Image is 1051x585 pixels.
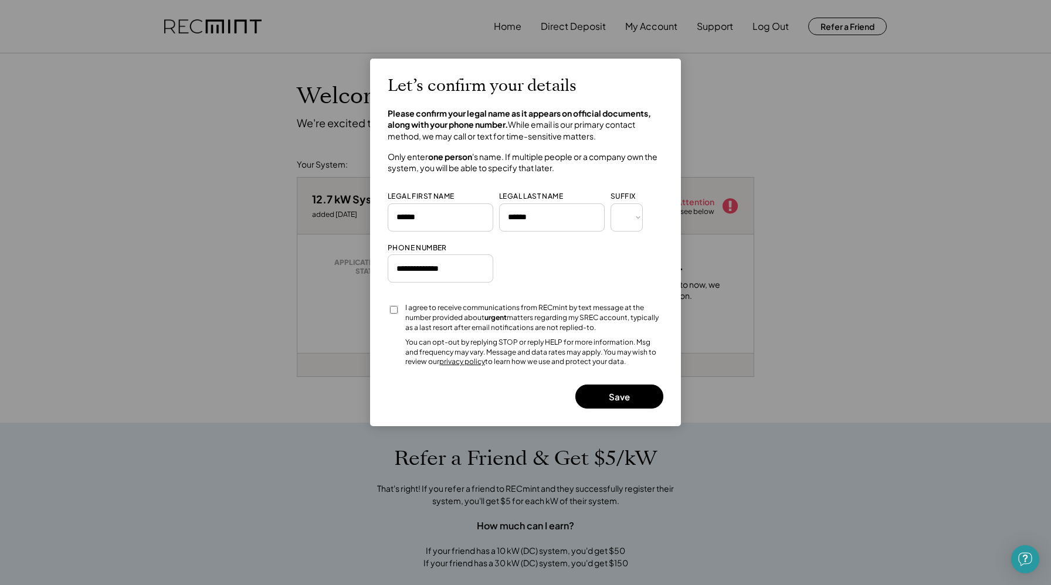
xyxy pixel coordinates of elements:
div: PHONE NUMBER [388,243,447,253]
h4: Only enter 's name. If multiple people or a company own the system, you will be able to specify t... [388,151,663,174]
div: LEGAL FIRST NAME [388,192,454,202]
button: Save [575,385,663,409]
div: You can opt-out by replying STOP or reply HELP for more information. Msg and frequency may vary. ... [405,338,663,367]
h2: Let’s confirm your details [388,76,577,96]
div: LEGAL LAST NAME [499,192,563,202]
strong: urgent [484,313,507,322]
div: SUFFIX [611,192,635,202]
strong: one person [428,151,472,162]
a: privacy policy [439,357,485,366]
strong: Please confirm your legal name as it appears on official documents, along with your phone number. [388,108,652,130]
h4: While email is our primary contact method, we may call or text for time-sensitive matters. [388,108,663,142]
div: Open Intercom Messenger [1011,545,1039,573]
div: I agree to receive communications from RECmint by text message at the number provided about matte... [405,303,663,332]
